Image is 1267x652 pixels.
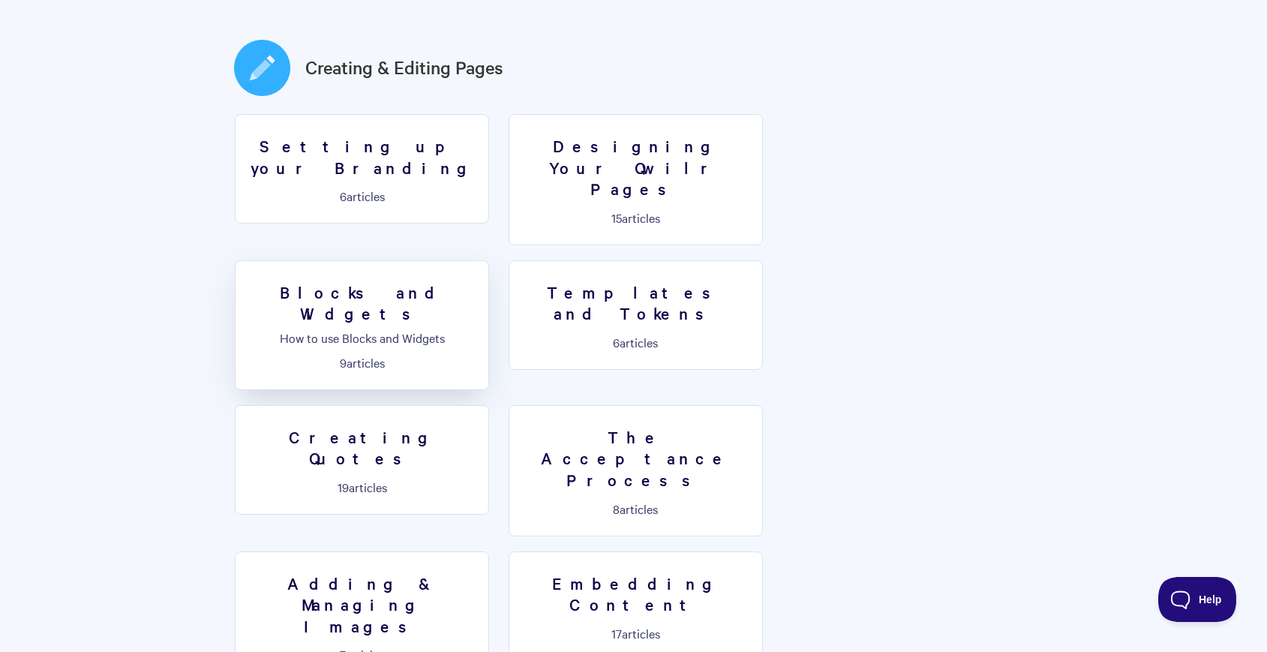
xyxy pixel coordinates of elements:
[245,135,479,178] h3: Setting up your Branding
[235,260,489,390] a: Blocks and Widgets How to use Blocks and Widgets 9articles
[509,260,763,370] a: Templates and Tokens 6articles
[235,114,489,224] a: Setting up your Branding 6articles
[613,334,620,350] span: 6
[245,572,479,637] h3: Adding & Managing Images
[245,426,479,469] h3: Creating Quotes
[518,626,753,640] p: articles
[305,54,503,81] a: Creating & Editing Pages
[245,281,479,324] h3: Blocks and Widgets
[509,405,763,536] a: The Acceptance Process 8articles
[518,281,753,324] h3: Templates and Tokens
[340,354,347,371] span: 9
[245,189,479,203] p: articles
[338,479,349,495] span: 19
[340,188,347,204] span: 6
[611,209,622,226] span: 15
[518,335,753,349] p: articles
[245,480,479,494] p: articles
[245,356,479,369] p: articles
[611,625,622,641] span: 17
[518,135,753,200] h3: Designing Your Qwilr Pages
[518,426,753,491] h3: The Acceptance Process
[245,331,479,344] p: How to use Blocks and Widgets
[509,114,763,245] a: Designing Your Qwilr Pages 15articles
[518,572,753,615] h3: Embedding Content
[613,500,620,517] span: 8
[518,502,753,515] p: articles
[1158,577,1237,622] iframe: Toggle Customer Support
[518,211,753,224] p: articles
[235,405,489,515] a: Creating Quotes 19articles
